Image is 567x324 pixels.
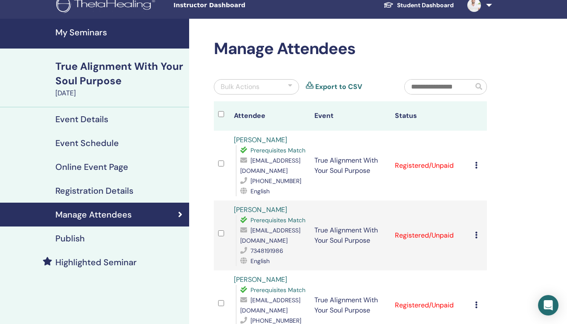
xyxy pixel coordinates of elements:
[230,101,310,131] th: Attendee
[55,114,108,124] h4: Event Details
[55,233,85,244] h4: Publish
[250,216,305,224] span: Prerequisites Match
[55,186,133,196] h4: Registration Details
[234,135,287,144] a: [PERSON_NAME]
[250,146,305,154] span: Prerequisites Match
[383,1,394,9] img: graduation-cap-white.svg
[250,247,283,255] span: 7348191986
[55,138,119,148] h4: Event Schedule
[55,209,132,220] h4: Manage Attendees
[55,162,128,172] h4: Online Event Page
[55,59,184,88] div: True Alignment With Your Soul Purpose
[55,257,137,267] h4: Highlighted Seminar
[50,59,189,98] a: True Alignment With Your Soul Purpose[DATE]
[250,286,305,294] span: Prerequisites Match
[250,257,270,265] span: English
[234,205,287,214] a: [PERSON_NAME]
[310,101,391,131] th: Event
[55,27,184,37] h4: My Seminars
[240,296,300,314] span: [EMAIL_ADDRESS][DOMAIN_NAME]
[538,295,558,315] div: Open Intercom Messenger
[315,82,362,92] a: Export to CSV
[55,88,184,98] div: [DATE]
[173,1,301,10] span: Instructor Dashboard
[250,177,301,185] span: [PHONE_NUMBER]
[391,101,471,131] th: Status
[214,39,487,59] h2: Manage Attendees
[240,157,300,175] span: [EMAIL_ADDRESS][DOMAIN_NAME]
[221,82,259,92] div: Bulk Actions
[240,227,300,244] span: [EMAIL_ADDRESS][DOMAIN_NAME]
[310,131,391,201] td: True Alignment With Your Soul Purpose
[250,187,270,195] span: English
[310,201,391,270] td: True Alignment With Your Soul Purpose
[234,275,287,284] a: [PERSON_NAME]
